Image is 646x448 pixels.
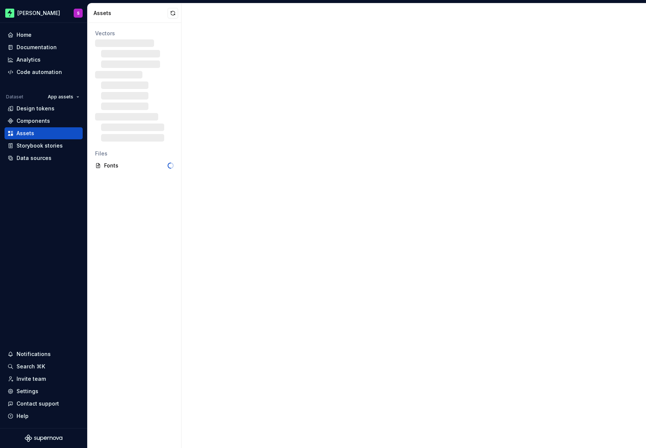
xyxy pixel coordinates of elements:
[17,44,57,51] div: Documentation
[5,41,83,53] a: Documentation
[17,350,51,358] div: Notifications
[17,154,51,162] div: Data sources
[5,373,83,385] a: Invite team
[5,361,83,373] button: Search ⌘K
[44,92,83,102] button: App assets
[17,388,38,395] div: Settings
[17,117,50,125] div: Components
[5,348,83,360] button: Notifications
[17,56,41,63] div: Analytics
[17,412,29,420] div: Help
[5,9,14,18] img: f96ba1ec-f50a-46f8-b004-b3e0575dda59.png
[92,160,177,172] a: Fonts
[5,385,83,397] a: Settings
[6,94,23,100] div: Dataset
[5,115,83,127] a: Components
[5,140,83,152] a: Storybook stories
[5,152,83,164] a: Data sources
[5,66,83,78] a: Code automation
[5,127,83,139] a: Assets
[17,105,54,112] div: Design tokens
[5,103,83,115] a: Design tokens
[25,434,62,442] svg: Supernova Logo
[104,162,168,169] div: Fonts
[95,150,174,157] div: Files
[17,9,60,17] div: [PERSON_NAME]
[94,9,168,17] div: Assets
[17,142,63,149] div: Storybook stories
[2,5,86,21] button: [PERSON_NAME]S
[17,400,59,407] div: Contact support
[17,130,34,137] div: Assets
[5,29,83,41] a: Home
[5,410,83,422] button: Help
[95,30,174,37] div: Vectors
[17,31,32,39] div: Home
[5,54,83,66] a: Analytics
[5,398,83,410] button: Contact support
[17,375,46,383] div: Invite team
[17,68,62,76] div: Code automation
[77,10,80,16] div: S
[48,94,73,100] span: App assets
[17,363,45,370] div: Search ⌘K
